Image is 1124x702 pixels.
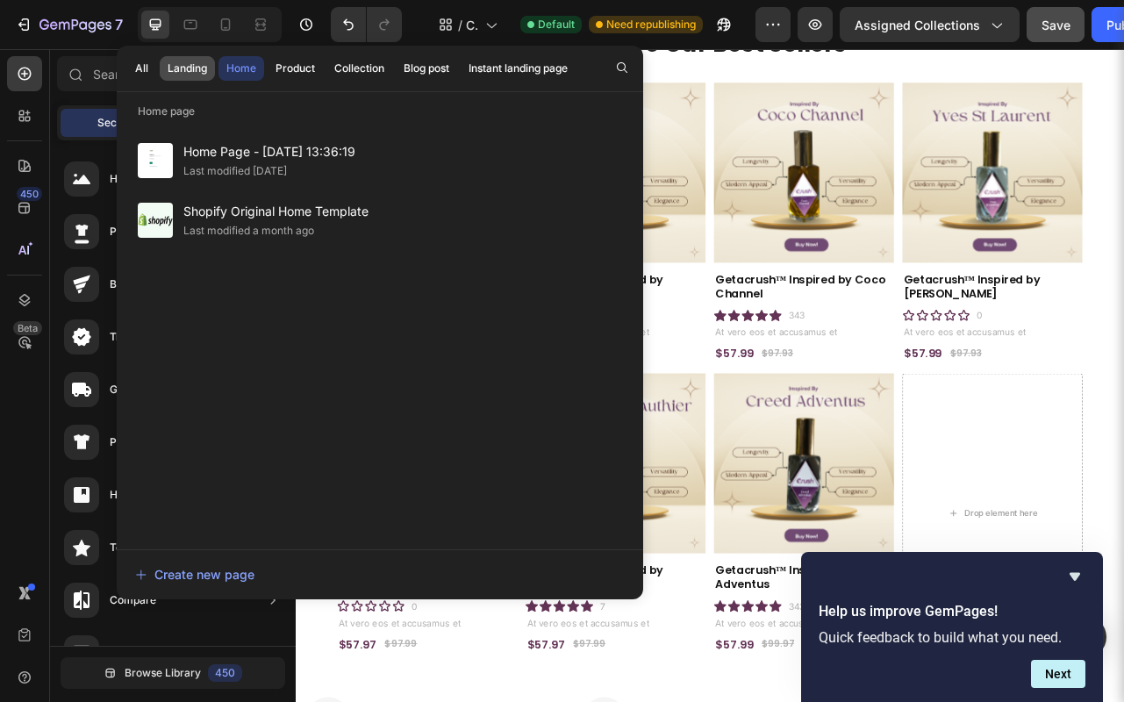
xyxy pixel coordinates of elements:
button: Blog post [396,56,457,81]
h1: Getacrush™ Inspired by [PERSON_NAME] [292,652,521,692]
a: Getacrush™ Inspired by Jean Paul Gaulthier [292,412,521,641]
p: 0 [866,332,873,347]
div: All [135,61,148,76]
span: Section [97,115,135,131]
a: Getacrush™ Inspired by Coco Channel [532,43,761,272]
div: Drop element here [850,584,943,598]
span: Browse Library [125,665,201,681]
button: Home [218,56,264,81]
h1: Getacrush™ Inspired by Coco Channel [532,283,761,323]
a: Getacrush™ Inspired by Creed Adventus [532,412,761,641]
div: Collection [334,61,384,76]
div: $57.97 [292,376,344,398]
div: Undo/Redo [331,7,402,42]
span: Save [1042,18,1070,32]
p: Quick feedback to build what you need. [819,629,1085,646]
p: At vero eos et accusamus et [294,353,519,368]
span: Home Page - [DATE] 13:36:19 [183,141,355,162]
button: Hide survey [1064,566,1085,587]
button: Create new page [134,557,626,592]
div: How to use [110,486,165,504]
div: Brands [110,276,145,293]
button: All [127,56,156,81]
div: Landing [168,61,207,76]
button: Instant landing page [461,56,576,81]
h1: Getacrush™ Inspired by Blue Channel [53,652,282,692]
button: Collection [326,56,392,81]
div: 450 [208,664,242,682]
div: Instant landing page [469,61,568,76]
button: 7 [7,7,131,42]
span: / [458,16,462,34]
div: Hero Section [110,170,175,188]
iframe: Design area [296,49,1124,702]
a: Getacrush™ Inspired by Blue Channel [53,412,282,641]
button: Next question [1031,660,1085,688]
div: Last modified [DATE] [183,162,287,180]
span: Need republishing [606,17,696,32]
p: 343 [626,332,648,347]
div: Product Detail [110,223,181,240]
a: Getacrush™ Inspired by Yves St Laurent [771,43,1000,272]
div: Product Breakdown [110,433,209,451]
span: Shopify Original Home Template [183,201,369,222]
span: Assigned Collections [855,16,980,34]
div: Last modified a month ago [183,222,314,240]
div: Product [276,61,315,76]
div: $97.93 [591,378,634,397]
div: $99.97 [351,378,396,397]
div: Bundle [110,644,144,662]
div: Testimonials [110,539,172,556]
p: 7 [387,332,393,347]
h1: Getacrush™ Inspired by Creed Adventus [532,652,761,692]
h1: Getacrush™ Inspired by [PERSON_NAME] [771,283,1000,323]
span: Default [538,17,575,32]
h2: Help us improve GemPages! [819,601,1085,622]
div: $97.93 [830,378,874,397]
div: $57.99 [532,376,583,398]
button: Browse Library450 [61,657,285,689]
div: Home [226,61,256,76]
p: At vero eos et accusamus et [773,353,999,368]
div: Help us improve GemPages! [819,566,1085,688]
div: Create new page [135,565,254,584]
button: Product [268,56,323,81]
p: 7 [115,14,123,35]
div: Trusted Badges [110,328,187,346]
div: $57.99 [771,376,823,398]
button: Save [1027,7,1085,42]
div: Blog post [404,61,449,76]
div: Compare [110,591,156,609]
div: Guarantee [110,381,162,398]
span: Collection Page - [DATE] 12:56:12 [466,16,478,34]
button: Landing [160,56,215,81]
p: At vero eos et accusamus et [533,353,759,368]
button: Assigned Collections [840,7,1020,42]
p: Home page [117,103,643,120]
div: Beta [13,321,42,335]
div: 450 [17,187,42,201]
